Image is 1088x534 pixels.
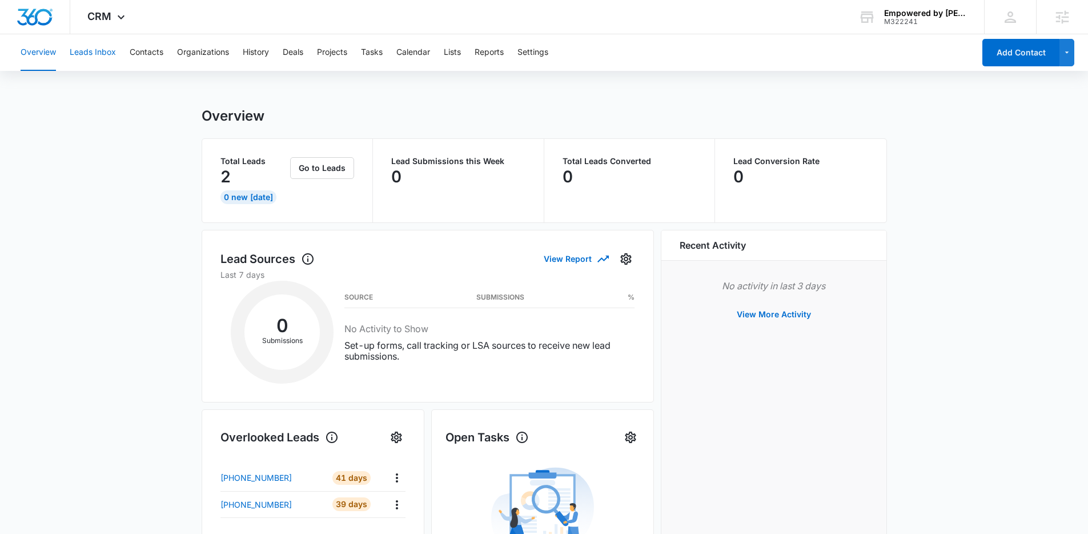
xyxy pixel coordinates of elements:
[220,472,324,484] a: [PHONE_NUMBER]
[884,18,967,26] div: account id
[243,34,269,71] button: History
[391,157,525,165] p: Lead Submissions this Week
[884,9,967,18] div: account name
[244,336,320,346] p: Submissions
[317,34,347,71] button: Projects
[220,269,635,281] p: Last 7 days
[344,294,373,300] h3: Source
[617,250,635,268] button: Settings
[387,428,406,447] button: Settings
[344,322,635,336] h3: No Activity to Show
[475,34,504,71] button: Reports
[130,34,163,71] button: Contacts
[445,429,529,446] h1: Open Tasks
[621,428,640,447] button: Settings
[544,249,608,269] button: View Report
[220,168,231,186] p: 2
[283,34,303,71] button: Deals
[70,34,116,71] button: Leads Inbox
[982,39,1059,66] button: Add Contact
[628,294,635,300] h3: %
[725,301,822,328] button: View More Activity
[563,168,573,186] p: 0
[680,279,868,293] p: No activity in last 3 days
[444,34,461,71] button: Lists
[332,471,371,485] div: 41 Days
[733,157,868,165] p: Lead Conversion Rate
[361,34,383,71] button: Tasks
[220,429,339,446] h1: Overlooked Leads
[220,472,292,484] p: [PHONE_NUMBER]
[476,294,524,300] h3: Submissions
[517,34,548,71] button: Settings
[290,157,354,179] button: Go to Leads
[290,163,354,173] a: Go to Leads
[332,497,371,511] div: 39 Days
[177,34,229,71] button: Organizations
[220,250,315,268] h1: Lead Sources
[244,318,320,333] h2: 0
[21,34,56,71] button: Overview
[220,190,276,204] div: 0 New [DATE]
[220,157,288,165] p: Total Leads
[563,157,697,165] p: Total Leads Converted
[87,10,111,22] span: CRM
[202,107,264,125] h1: Overview
[396,34,430,71] button: Calendar
[388,496,406,513] button: Actions
[391,168,402,186] p: 0
[220,499,324,511] a: [PHONE_NUMBER]
[220,499,292,511] p: [PHONE_NUMBER]
[388,469,406,487] button: Actions
[680,238,746,252] h6: Recent Activity
[733,168,744,186] p: 0
[344,340,635,362] p: Set-up forms, call tracking or LSA sources to receive new lead submissions.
